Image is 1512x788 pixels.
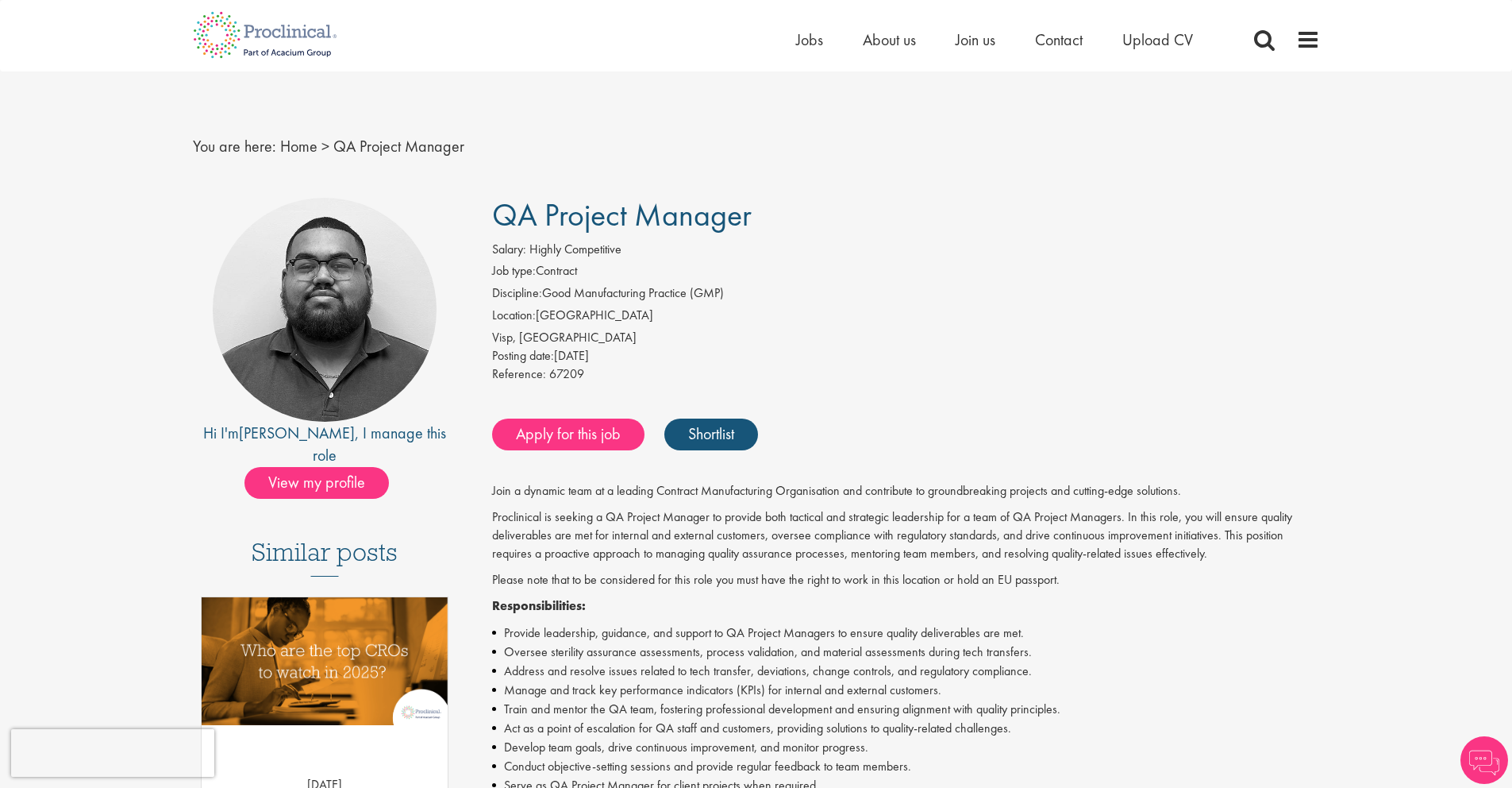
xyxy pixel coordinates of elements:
label: Discipline: [492,284,542,303]
p: Proclinical is seeking a QA Project Manager to provide both tactical and strategic leadership for... [492,508,1320,563]
label: Reference: [492,365,546,384]
a: [PERSON_NAME] [239,423,355,443]
strong: Responsibilities: [492,597,586,614]
li: Provide leadership, guidance, and support to QA Project Managers to ensure quality deliverables a... [492,624,1320,643]
li: [GEOGRAPHIC_DATA] [492,307,1320,329]
img: Top 10 CROs 2025 | Proclinical [202,597,448,725]
label: Location: [492,307,536,325]
li: Address and resolve issues related to tech transfer, deviations, change controls, and regulatory ... [492,662,1320,681]
a: About us [863,29,916,50]
li: Conduct objective-setting sessions and provide regular feedback to team members. [492,757,1320,776]
label: Job type: [492,262,536,280]
li: Act as a point of escalation for QA staff and customers, providing solutions to quality-related c... [492,719,1320,738]
span: View my profile [244,467,389,499]
a: breadcrumb link [280,136,317,156]
span: Posting date: [492,347,554,364]
li: Manage and track key performance indicators (KPIs) for internal and external customers. [492,681,1320,700]
a: Apply for this job [492,419,644,450]
div: [DATE] [492,347,1320,365]
li: Train and mentor the QA team, fostering professional development and ensuring alignment with qual... [492,700,1320,719]
a: Shortlist [664,419,758,450]
li: Develop team goals, drive continuous improvement, and monitor progress. [492,738,1320,757]
div: Hi I'm , I manage this role [193,422,457,467]
span: 67209 [549,365,584,382]
a: Jobs [796,29,823,50]
span: QA Project Manager [492,195,752,235]
a: Upload CV [1122,29,1193,50]
li: Contract [492,262,1320,284]
span: QA Project Manager [333,136,464,156]
a: View my profile [244,470,405,491]
a: Join us [956,29,995,50]
p: Please note that to be considered for this role you must have the right to work in this location ... [492,571,1320,589]
a: Contact [1035,29,1083,50]
p: Join a dynamic team at a leading Contract Manufacturing Organisation and contribute to groundbrea... [492,482,1320,500]
span: > [321,136,329,156]
img: imeage of recruiter Ashley Bennett [213,198,437,422]
img: Chatbot [1460,736,1508,784]
label: Salary: [492,241,526,259]
li: Good Manufacturing Practice (GMP) [492,284,1320,307]
span: Highly Competitive [529,241,621,257]
a: Link to a post [202,597,448,738]
div: Visp, [GEOGRAPHIC_DATA] [492,329,1320,347]
li: Oversee sterility assurance assessments, process validation, and material assessments during tech... [492,643,1320,662]
iframe: reCAPTCHA [11,729,214,777]
h3: Similar posts [252,539,398,577]
span: You are here: [193,136,276,156]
